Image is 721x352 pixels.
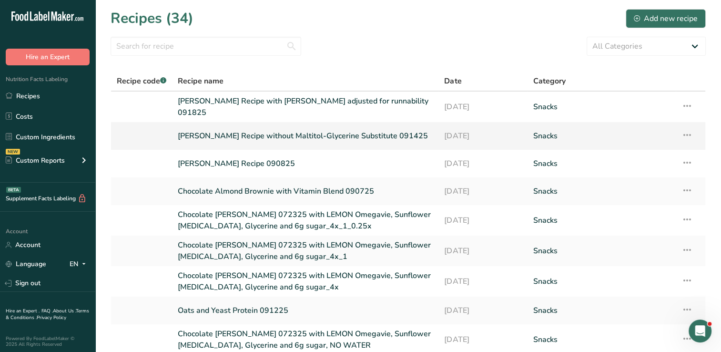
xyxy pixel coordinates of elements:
[6,149,20,155] div: NEW
[444,154,522,174] a: [DATE]
[41,308,53,314] a: FAQ .
[444,328,522,351] a: [DATE]
[178,270,433,293] a: Chocolate [PERSON_NAME] 072325 with LEMON Omegavie, Sunflower [MEDICAL_DATA], Glycerine and 6g su...
[533,270,670,293] a: Snacks
[178,300,433,321] a: Oats and Yeast Protein 091225
[178,126,433,146] a: [PERSON_NAME] Recipe without Maltitol-Glycerine Substitute 091425
[444,95,522,118] a: [DATE]
[178,209,433,232] a: Chocolate [PERSON_NAME] 072325 with LEMON Omegavie, Sunflower [MEDICAL_DATA], Glycerine and 6g su...
[444,239,522,262] a: [DATE]
[444,126,522,146] a: [DATE]
[533,300,670,321] a: Snacks
[533,181,670,201] a: Snacks
[111,8,193,29] h1: Recipes (34)
[178,181,433,201] a: Chocolate Almond Brownie with Vitamin Blend 090725
[178,95,433,118] a: [PERSON_NAME] Recipe with [PERSON_NAME] adjusted for runnability 091825
[533,75,566,87] span: Category
[533,95,670,118] a: Snacks
[6,187,21,193] div: BETA
[533,154,670,174] a: Snacks
[533,209,670,232] a: Snacks
[444,75,461,87] span: Date
[6,308,89,321] a: Terms & Conditions .
[533,239,670,262] a: Snacks
[444,181,522,201] a: [DATE]
[6,308,40,314] a: Hire an Expert .
[70,259,90,270] div: EN
[444,300,522,321] a: [DATE]
[444,209,522,232] a: [DATE]
[533,126,670,146] a: Snacks
[53,308,76,314] a: About Us .
[626,9,706,28] button: Add new recipe
[634,13,698,24] div: Add new recipe
[178,75,223,87] span: Recipe name
[689,320,711,342] iframe: Intercom live chat
[37,314,66,321] a: Privacy Policy
[117,76,166,86] span: Recipe code
[533,328,670,351] a: Snacks
[178,239,433,262] a: Chocolate [PERSON_NAME] 072325 with LEMON Omegavie, Sunflower [MEDICAL_DATA], Glycerine and 6g su...
[6,336,90,347] div: Powered By FoodLabelMaker © 2025 All Rights Reserved
[111,37,301,56] input: Search for recipe
[6,256,46,272] a: Language
[6,49,90,65] button: Hire an Expert
[178,328,433,351] a: Chocolate [PERSON_NAME] 072325 with LEMON Omegavie, Sunflower [MEDICAL_DATA], Glycerine and 6g su...
[6,155,65,166] div: Custom Reports
[444,270,522,293] a: [DATE]
[178,154,433,174] a: [PERSON_NAME] Recipe 090825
